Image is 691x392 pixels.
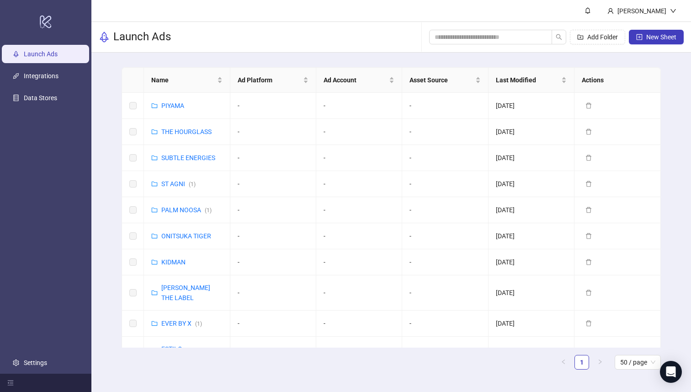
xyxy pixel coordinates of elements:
td: [DATE] [489,197,574,223]
td: - [316,197,402,223]
div: Open Intercom Messenger [660,361,682,383]
span: folder [151,320,158,327]
td: - [316,275,402,311]
div: Page Size [615,355,661,370]
span: down [670,8,676,14]
td: - [402,171,488,197]
span: delete [585,207,592,213]
a: Integrations [24,73,58,80]
td: - [230,337,316,372]
button: left [556,355,571,370]
td: - [230,223,316,249]
a: PIYAMA [161,102,184,109]
th: Name [144,68,230,93]
a: PALM NOOSA(1) [161,206,212,214]
td: [DATE] [489,171,574,197]
span: plus-square [636,34,643,40]
span: right [597,359,603,365]
td: [DATE] [489,337,574,372]
td: - [402,337,488,372]
th: Ad Platform [230,68,316,93]
h3: Launch Ads [113,30,171,44]
td: - [230,275,316,311]
span: delete [585,181,592,187]
a: ONITSUKA TIGER [161,232,211,240]
td: - [316,145,402,171]
td: - [230,145,316,171]
td: - [402,311,488,337]
li: 1 [574,355,589,370]
span: Ad Account [324,75,387,85]
th: Asset Source [402,68,488,93]
span: delete [585,320,592,327]
span: menu-fold [7,380,14,386]
span: ( 1 ) [205,207,212,214]
span: search [556,34,562,40]
span: left [561,359,566,365]
td: [DATE] [489,145,574,171]
span: delete [585,129,592,135]
span: folder-add [577,34,584,40]
span: Last Modified [496,75,559,85]
th: Ad Account [316,68,402,93]
th: Actions [574,68,660,93]
a: THE HOURGLASS [161,128,212,135]
td: - [402,223,488,249]
button: right [593,355,607,370]
a: Settings [24,359,47,366]
span: folder [151,102,158,109]
td: - [316,119,402,145]
td: - [230,119,316,145]
span: 50 / page [620,355,655,369]
td: [DATE] [489,93,574,119]
td: - [230,93,316,119]
td: - [402,197,488,223]
span: folder [151,129,158,135]
span: folder [151,259,158,265]
button: New Sheet [629,30,684,44]
span: folder [151,233,158,239]
th: Last Modified [489,68,574,93]
span: Add Folder [587,33,618,41]
td: [DATE] [489,223,574,249]
li: Previous Page [556,355,571,370]
span: folder [151,290,158,296]
td: - [316,223,402,249]
td: [DATE] [489,275,574,311]
td: - [316,311,402,337]
td: - [316,337,402,372]
td: [DATE] [489,249,574,275]
td: - [402,249,488,275]
span: delete [585,102,592,109]
a: 1 [575,355,589,369]
li: Next Page [593,355,607,370]
span: folder [151,155,158,161]
span: ( 1 ) [195,321,202,327]
td: - [402,93,488,119]
span: delete [585,290,592,296]
span: folder [151,181,158,187]
span: delete [585,155,592,161]
span: user [607,8,614,14]
span: bell [585,7,591,14]
span: rocket [99,32,110,43]
span: New Sheet [646,33,676,41]
a: EVER BY X(1) [161,320,202,327]
a: SUBTLE ENERGIES [161,154,215,161]
td: - [402,119,488,145]
span: delete [585,233,592,239]
a: ST AGNI(1) [161,180,196,188]
td: - [316,249,402,275]
span: delete [585,259,592,265]
span: Ad Platform [238,75,301,85]
button: Add Folder [570,30,625,44]
span: ( 1 ) [189,181,196,188]
span: folder [151,207,158,213]
td: [DATE] [489,311,574,337]
td: - [230,249,316,275]
a: Launch Ads [24,51,58,58]
td: - [230,171,316,197]
td: - [316,93,402,119]
a: KIDMAN [161,258,186,266]
td: - [402,145,488,171]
